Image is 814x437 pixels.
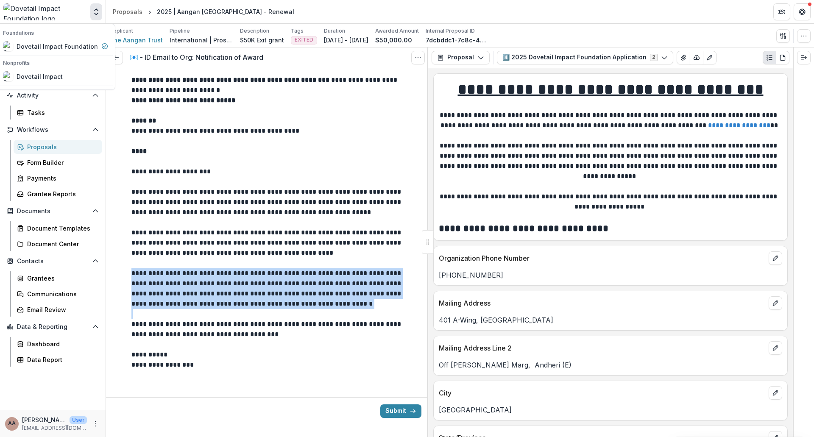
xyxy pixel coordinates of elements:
a: Document Center [14,237,102,251]
div: Amit Antony Alex [8,421,16,426]
div: Email Review [27,305,95,314]
span: Workflows [17,126,89,134]
img: Dovetail Impact Foundation logo [3,3,87,20]
div: Document Center [27,239,95,248]
button: Options [411,51,425,64]
button: Plaintext view [763,51,776,64]
a: Grantee Reports [14,187,102,201]
a: Payments [14,171,102,185]
a: Tasks [14,106,102,120]
a: Document Templates [14,221,102,235]
button: Open Workflows [3,123,102,136]
button: Open Documents [3,204,102,218]
button: edit [769,386,782,400]
button: More [90,419,100,429]
a: Proposals [109,6,146,18]
a: Proposals [14,140,102,154]
button: Open Activity [3,89,102,102]
p: Off [PERSON_NAME] Marg, Andheri (E) [439,360,782,370]
div: Payments [27,174,95,183]
nav: breadcrumb [109,6,298,18]
p: User [70,416,87,424]
button: Edit as form [703,51,716,64]
button: Open entity switcher [90,3,102,20]
span: Data & Reporting [17,323,89,331]
button: edit [769,251,782,265]
button: Open Contacts [3,254,102,268]
div: Proposals [27,142,95,151]
div: Tasks [27,108,95,117]
p: Description [240,27,269,35]
p: [PERSON_NAME] [PERSON_NAME] [22,415,66,424]
span: EXITED [295,37,313,43]
a: Form Builder [14,156,102,170]
p: Awarded Amount [375,27,419,35]
div: Communications [27,289,95,298]
button: Submit [380,404,421,418]
button: edit [769,296,782,310]
p: $50K Exit grant [240,36,284,45]
p: Applicant [109,27,133,35]
div: Document Templates [27,224,95,233]
a: Data Report [14,353,102,367]
span: Activity [17,92,89,99]
button: Proposal [432,51,490,64]
button: PDF view [776,51,789,64]
div: Form Builder [27,158,95,167]
p: 7dcbddc1-7c8c-4d45-bf71-559e42f320ea [426,36,489,45]
p: Mailing Address Line 2 [439,343,765,353]
a: Grantees [14,271,102,285]
button: Get Help [794,3,811,20]
h3: 📧 - ID Email to Org: Notification of Award [130,53,263,61]
p: City [439,388,765,398]
a: Dashboard [14,337,102,351]
button: 4️⃣ 2025 Dovetail Impact Foundation Application2 [497,51,673,64]
div: Grantee Reports [27,189,95,198]
p: International | Prospects Pipeline [170,36,233,45]
div: 2025 | Aangan [GEOGRAPHIC_DATA] - Renewal [157,7,294,16]
p: Organization Phone Number [439,253,765,263]
p: $50,000.00 [375,36,412,45]
button: edit [769,341,782,355]
p: [GEOGRAPHIC_DATA] [439,405,782,415]
p: Internal Proposal ID [426,27,475,35]
a: Communications [14,287,102,301]
span: Documents [17,208,89,215]
div: Data Report [27,355,95,364]
p: Mailing Address [439,298,765,308]
button: View Attached Files [677,51,690,64]
div: Dashboard [27,340,95,348]
button: Partners [773,3,790,20]
p: Duration [324,27,345,35]
p: Tags [291,27,304,35]
div: Proposals [113,7,142,16]
div: Grantees [27,274,95,283]
p: [DATE] - [DATE] [324,36,368,45]
a: The Aangan Trust [109,36,163,45]
p: 401 A-Wing, [GEOGRAPHIC_DATA] [439,315,782,325]
p: [EMAIL_ADDRESS][DOMAIN_NAME] [22,424,87,432]
a: Email Review [14,303,102,317]
button: Expand right [797,51,811,64]
button: Open Data & Reporting [3,320,102,334]
span: Contacts [17,258,89,265]
p: [PHONE_NUMBER] [439,270,782,280]
p: Pipeline [170,27,190,35]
